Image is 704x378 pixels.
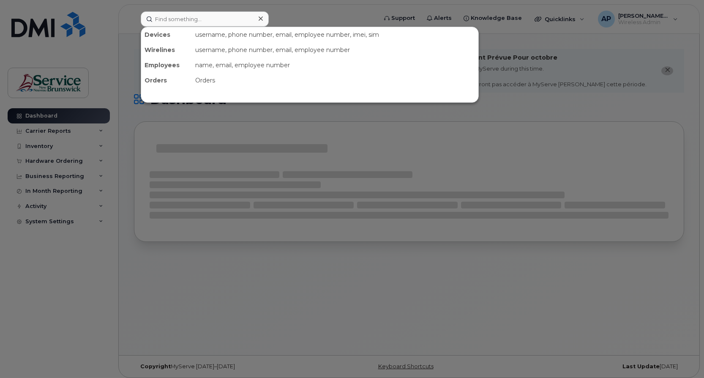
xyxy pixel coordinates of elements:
div: Orders [141,73,192,88]
div: Devices [141,27,192,42]
div: Wirelines [141,42,192,58]
div: Orders [192,73,478,88]
div: username, phone number, email, employee number, imei, sim [192,27,478,42]
div: Employees [141,58,192,73]
div: username, phone number, email, employee number [192,42,478,58]
div: name, email, employee number [192,58,478,73]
